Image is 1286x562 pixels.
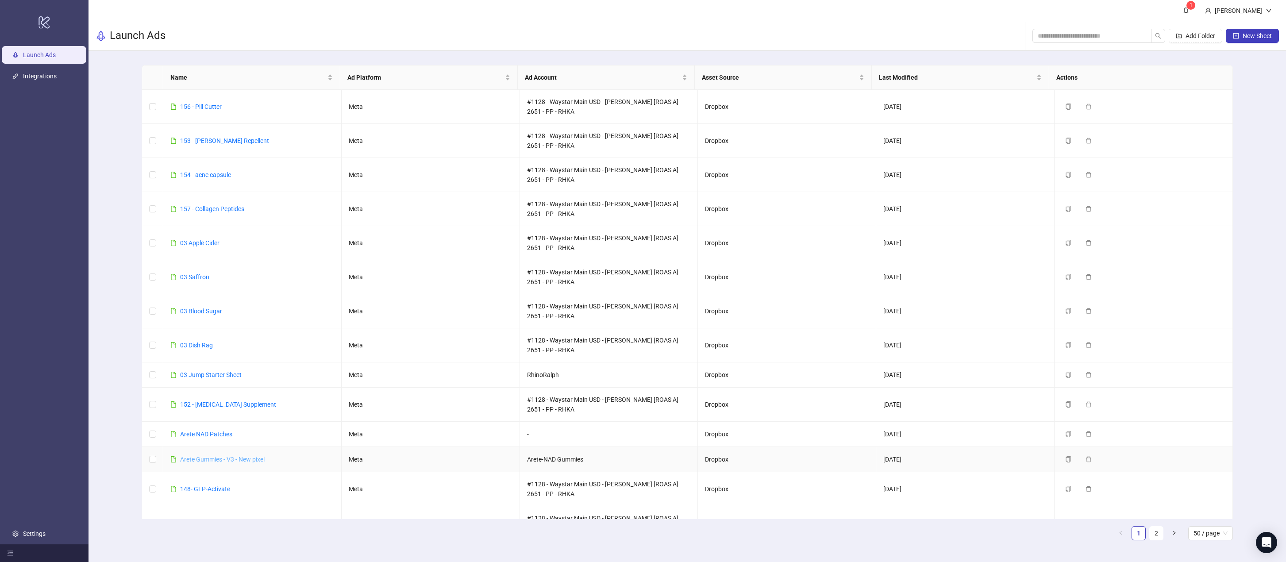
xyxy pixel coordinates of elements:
[876,362,1055,388] td: [DATE]
[520,124,698,158] td: #1128 - Waystar Main USD - [PERSON_NAME] [ROAS A] 2651 - PP - RHKA
[1188,526,1233,540] div: Page Size
[1065,104,1071,110] span: copy
[342,362,520,388] td: Meta
[1118,530,1124,535] span: left
[1086,274,1092,280] span: delete
[698,124,876,158] td: Dropbox
[1065,274,1071,280] span: copy
[520,90,698,124] td: #1128 - Waystar Main USD - [PERSON_NAME] [ROAS A] 2651 - PP - RHKA
[1049,65,1226,90] th: Actions
[876,506,1055,540] td: [DATE]
[180,401,276,408] a: 152 - [MEDICAL_DATA] Supplement
[1086,401,1092,408] span: delete
[698,90,876,124] td: Dropbox
[698,158,876,192] td: Dropbox
[872,65,1049,90] th: Last Modified
[1065,240,1071,246] span: copy
[342,472,520,506] td: Meta
[876,328,1055,362] td: [DATE]
[876,447,1055,472] td: [DATE]
[163,65,340,90] th: Name
[520,328,698,362] td: #1128 - Waystar Main USD - [PERSON_NAME] [ROAS A] 2651 - PP - RHKA
[170,138,177,144] span: file
[1086,456,1092,462] span: delete
[879,73,1034,82] span: Last Modified
[1205,8,1211,14] span: user
[1086,308,1092,314] span: delete
[876,192,1055,226] td: [DATE]
[342,158,520,192] td: Meta
[876,124,1055,158] td: [DATE]
[347,73,503,82] span: Ad Platform
[180,171,231,178] a: 154 - acne capsule
[1186,1,1195,10] sup: 1
[1065,486,1071,492] span: copy
[342,124,520,158] td: Meta
[1065,138,1071,144] span: copy
[1169,29,1222,43] button: Add Folder
[520,226,698,260] td: #1128 - Waystar Main USD - [PERSON_NAME] [ROAS A] 2651 - PP - RHKA
[1186,32,1215,39] span: Add Folder
[342,422,520,447] td: Meta
[1149,526,1163,540] li: 2
[180,205,244,212] a: 157 - Collagen Peptides
[170,206,177,212] span: file
[170,172,177,178] span: file
[698,472,876,506] td: Dropbox
[180,371,242,378] a: 03 Jump Starter Sheet
[1167,526,1181,540] button: right
[1190,2,1193,8] span: 1
[698,226,876,260] td: Dropbox
[1086,206,1092,212] span: delete
[180,308,222,315] a: 03 Blood Sugar
[180,485,230,493] a: 148- GLP-Activate
[342,90,520,124] td: Meta
[525,73,680,82] span: Ad Account
[876,260,1055,294] td: [DATE]
[695,65,872,90] th: Asset Source
[1065,431,1071,437] span: copy
[520,260,698,294] td: #1128 - Waystar Main USD - [PERSON_NAME] [ROAS A] 2651 - PP - RHKA
[1233,33,1239,39] span: plus-square
[180,103,222,110] a: 156 - Pill Cutter
[520,158,698,192] td: #1128 - Waystar Main USD - [PERSON_NAME] [ROAS A] 2651 - PP - RHKA
[520,362,698,388] td: RhinoRalph
[876,422,1055,447] td: [DATE]
[1171,530,1177,535] span: right
[876,226,1055,260] td: [DATE]
[1086,104,1092,110] span: delete
[170,431,177,437] span: file
[1065,308,1071,314] span: copy
[1183,7,1189,13] span: bell
[170,240,177,246] span: file
[23,73,57,80] a: Integrations
[1132,527,1145,540] a: 1
[698,294,876,328] td: Dropbox
[342,388,520,422] td: Meta
[23,51,56,58] a: Launch Ads
[1065,401,1071,408] span: copy
[876,158,1055,192] td: [DATE]
[1226,29,1279,43] button: New Sheet
[170,274,177,280] span: file
[520,447,698,472] td: Arete-NAD Gummies
[110,29,166,43] h3: Launch Ads
[170,104,177,110] span: file
[180,273,209,281] a: 03 Saffron
[340,65,517,90] th: Ad Platform
[698,328,876,362] td: Dropbox
[96,31,106,41] span: rocket
[1065,172,1071,178] span: copy
[180,239,219,246] a: 03 Apple Cider
[1086,138,1092,144] span: delete
[520,472,698,506] td: #1128 - Waystar Main USD - [PERSON_NAME] [ROAS A] 2651 - PP - RHKA
[876,294,1055,328] td: [DATE]
[520,422,698,447] td: -
[1086,172,1092,178] span: delete
[698,192,876,226] td: Dropbox
[170,73,326,82] span: Name
[698,362,876,388] td: Dropbox
[180,342,213,349] a: 03 Dish Rag
[1065,342,1071,348] span: copy
[1256,532,1277,553] div: Open Intercom Messenger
